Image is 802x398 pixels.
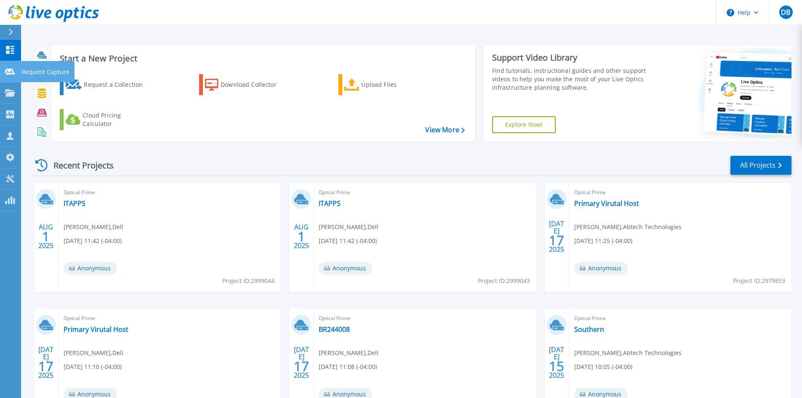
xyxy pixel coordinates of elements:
span: 1 [298,233,305,240]
span: [DATE] 10:05 (-04:00) [574,362,632,371]
a: Upload Files [338,74,432,95]
span: [PERSON_NAME] , Dell [319,348,378,358]
span: 17 [294,363,309,370]
div: Find tutorials, instructional guides and other support videos to help you make the most of your L... [492,67,649,92]
a: Primary Virutal Host [64,325,128,334]
div: Cloud Pricing Calculator [83,111,150,128]
a: Cloud Pricing Calculator [60,109,154,130]
p: Request Capture [22,61,69,83]
span: Optical Prime [574,314,786,323]
a: Explore Now! [492,116,556,133]
div: Upload Files [361,76,429,93]
div: AUG 2025 [38,221,54,252]
span: Project ID: 2979853 [733,276,785,286]
span: Optical Prime [64,188,276,197]
h3: Start a New Project [60,54,464,63]
a: Primary Virutal Host [574,199,639,208]
span: [PERSON_NAME] , Dell [64,348,123,358]
span: Project ID: 2999043 [478,276,530,286]
div: Request a Collection [84,76,151,93]
div: AUG 2025 [293,221,309,252]
a: Download Collector [199,74,293,95]
span: Project ID: 2999044 [222,276,274,286]
a: Southern [574,325,604,334]
a: Request a Collection [60,74,154,95]
span: [PERSON_NAME] , Abtech Technologies [574,348,682,358]
span: 15 [549,363,564,370]
span: 17 [38,363,53,370]
a: ITAPPS [64,199,85,208]
span: [DATE] 11:08 (-04:00) [319,362,377,371]
div: Support Video Library [492,52,649,63]
a: View More [425,126,464,134]
div: Download Collector [221,76,288,93]
span: [PERSON_NAME] , Abtech Technologies [574,222,682,232]
span: Optical Prime [64,314,276,323]
span: Optical Prime [574,188,786,197]
div: [DATE] 2025 [549,221,565,252]
div: Recent Projects [32,155,125,176]
span: [PERSON_NAME] , Dell [319,222,378,232]
span: 17 [549,237,564,244]
span: [DATE] 11:25 (-04:00) [574,236,632,246]
span: Anonymous [574,262,628,275]
span: Anonymous [319,262,372,275]
div: [DATE] 2025 [293,347,309,378]
a: All Projects [730,156,791,175]
div: [DATE] 2025 [38,347,54,378]
div: [DATE] 2025 [549,347,565,378]
span: [DATE] 11:42 (-04:00) [319,236,377,246]
span: [DATE] 11:42 (-04:00) [64,236,122,246]
span: Optical Prime [319,188,531,197]
span: [DATE] 11:10 (-04:00) [64,362,122,371]
span: Anonymous [64,262,117,275]
span: [PERSON_NAME] , Dell [64,222,123,232]
span: DB [781,9,790,16]
a: ITAPPS [319,199,341,208]
a: BR244008 [319,325,350,334]
span: Optical Prime [319,314,531,323]
span: 1 [42,233,50,240]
